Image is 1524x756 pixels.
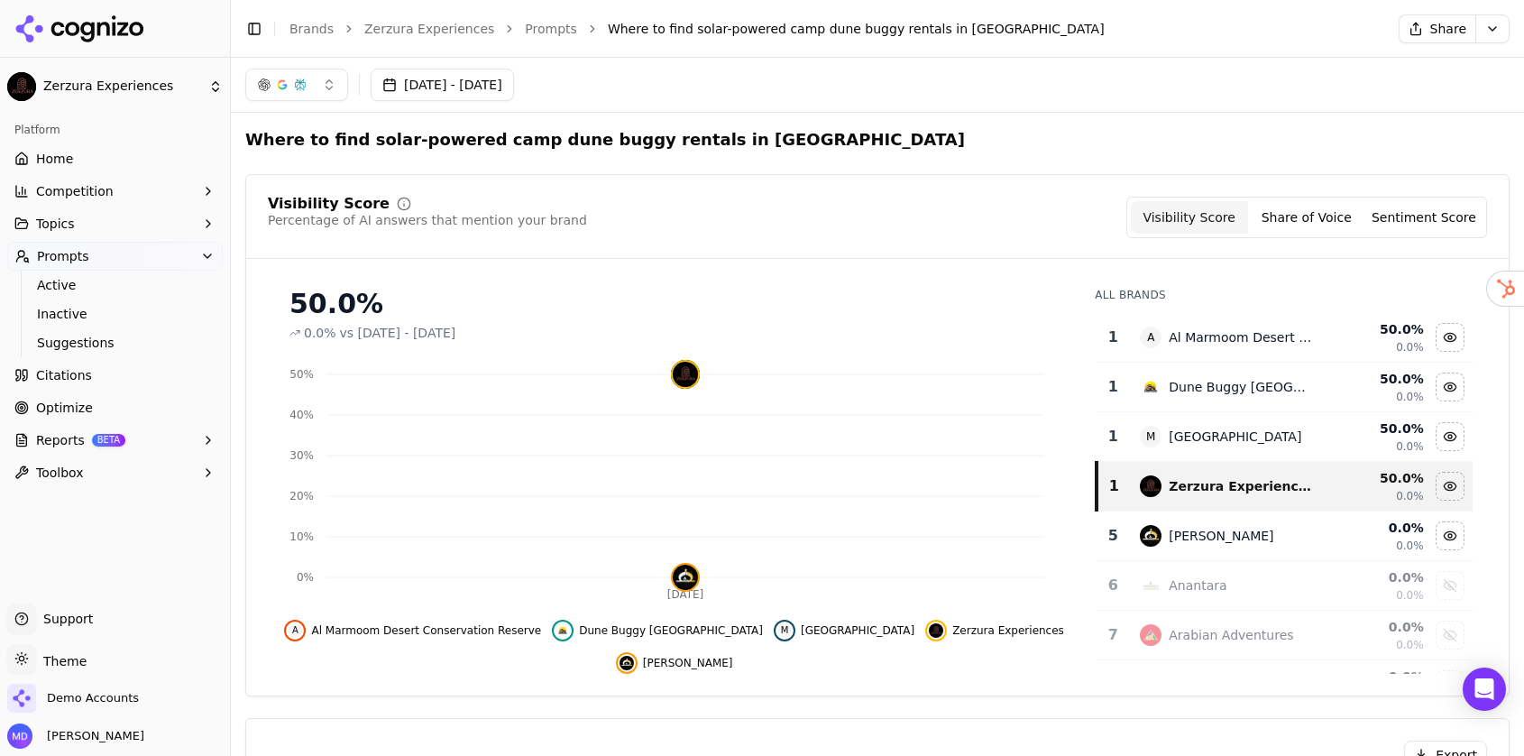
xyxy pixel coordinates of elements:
[92,434,125,447] span: BETA
[1248,201,1365,234] button: Share of Voice
[1463,668,1506,711] div: Open Intercom Messenger
[340,324,456,342] span: vs [DATE] - [DATE]
[289,409,314,421] tspan: 40%
[289,22,334,36] a: Brands
[1396,340,1424,355] span: 0.0%
[579,623,763,638] span: Dune Buggy [GEOGRAPHIC_DATA]
[1327,568,1424,586] div: 0.0 %
[289,368,314,381] tspan: 50%
[1396,638,1424,652] span: 0.0%
[289,490,314,502] tspan: 20%
[7,684,139,713] button: Open organization switcher
[1169,428,1301,446] div: [GEOGRAPHIC_DATA]
[7,724,32,749] img: Melissa Dowd
[7,684,36,713] img: Demo Accounts
[1396,489,1424,503] span: 0.0%
[1140,376,1161,398] img: dune buggy dubai
[1095,288,1473,302] div: All Brands
[43,78,201,95] span: Zerzura Experiences
[7,361,223,390] a: Citations
[1097,363,1473,412] tr: 1dune buggy dubaiDune Buggy [GEOGRAPHIC_DATA]50.0%0.0%Hide dune buggy dubai data
[1365,201,1483,234] button: Sentiment Score
[289,288,1059,320] div: 50.0%
[304,324,336,342] span: 0.0%
[297,571,314,584] tspan: 0%
[774,620,914,641] button: Hide mleiha archaeological centre data
[667,588,704,601] tspan: [DATE]
[1169,576,1226,595] div: Anantara
[30,330,201,355] a: Suggestions
[36,182,114,200] span: Competition
[1104,426,1122,447] div: 1
[1327,320,1424,338] div: 50.0 %
[1436,422,1464,451] button: Hide mleiha archaeological centre data
[1169,626,1293,644] div: Arabian Adventures
[364,20,494,38] a: Zerzura Experiences
[1169,477,1313,495] div: Zerzura Experiences
[1104,624,1122,646] div: 7
[1104,575,1122,596] div: 6
[7,115,223,144] div: Platform
[268,211,587,229] div: Percentage of AI answers that mention your brand
[1104,525,1122,547] div: 5
[1327,519,1424,537] div: 0.0 %
[37,334,194,352] span: Suggestions
[673,362,698,387] img: zerzura experiences
[608,20,1105,38] span: Where to find solar-powered camp dune buggy rentals in [GEOGRAPHIC_DATA]
[929,623,943,638] img: zerzura experiences
[30,301,201,327] a: Inactive
[284,620,541,641] button: Hide al marmoom desert conservation reserve data
[1097,313,1473,363] tr: 1AAl Marmoom Desert Conservation Reserve50.0%0.0%Hide al marmoom desert conservation reserve data
[36,610,93,628] span: Support
[1327,469,1424,487] div: 50.0 %
[289,449,314,462] tspan: 30%
[7,724,144,749] button: Open user button
[1396,588,1424,603] span: 0.0%
[552,620,763,641] button: Hide dune buggy dubai data
[616,652,733,674] button: Hide al maha data
[1396,390,1424,404] span: 0.0%
[525,20,577,38] a: Prompts
[1436,472,1464,501] button: Hide zerzura experiences data
[47,690,139,706] span: Demo Accounts
[1396,439,1424,454] span: 0.0%
[1436,670,1464,699] button: Show bab al shams data
[7,458,223,487] button: Toolbox
[7,426,223,455] button: ReportsBETA
[289,20,1363,38] nav: breadcrumb
[643,656,733,670] span: [PERSON_NAME]
[36,215,75,233] span: Topics
[1399,14,1475,43] button: Share
[1140,327,1161,348] span: A
[952,623,1064,638] span: Zerzura Experiences
[925,620,1064,641] button: Hide zerzura experiences data
[1436,621,1464,650] button: Show arabian adventures data
[1169,378,1313,396] div: Dune Buggy [GEOGRAPHIC_DATA]
[1097,512,1473,561] tr: 5al maha[PERSON_NAME]0.0%0.0%Hide al maha data
[1097,660,1473,710] tr: 0.0%Show bab al shams data
[1097,561,1473,611] tr: 6anantaraAnantara0.0%0.0%Show anantara data
[268,197,390,211] div: Visibility Score
[1327,668,1424,686] div: 0.0 %
[1097,611,1473,660] tr: 7arabian adventuresArabian Adventures0.0%0.0%Show arabian adventures data
[37,305,194,323] span: Inactive
[1140,525,1161,547] img: al maha
[673,565,698,590] img: al maha
[36,431,85,449] span: Reports
[7,177,223,206] button: Competition
[1169,527,1273,545] div: [PERSON_NAME]
[30,272,201,298] a: Active
[1169,328,1313,346] div: Al Marmoom Desert Conservation Reserve
[1436,323,1464,352] button: Hide al marmoom desert conservation reserve data
[288,623,302,638] span: A
[7,393,223,422] a: Optimize
[37,276,194,294] span: Active
[7,242,223,271] button: Prompts
[37,247,89,265] span: Prompts
[40,728,144,744] span: [PERSON_NAME]
[1327,618,1424,636] div: 0.0 %
[1396,539,1424,553] span: 0.0%
[1106,475,1122,497] div: 1
[1436,521,1464,550] button: Hide al maha data
[555,623,570,638] img: dune buggy dubai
